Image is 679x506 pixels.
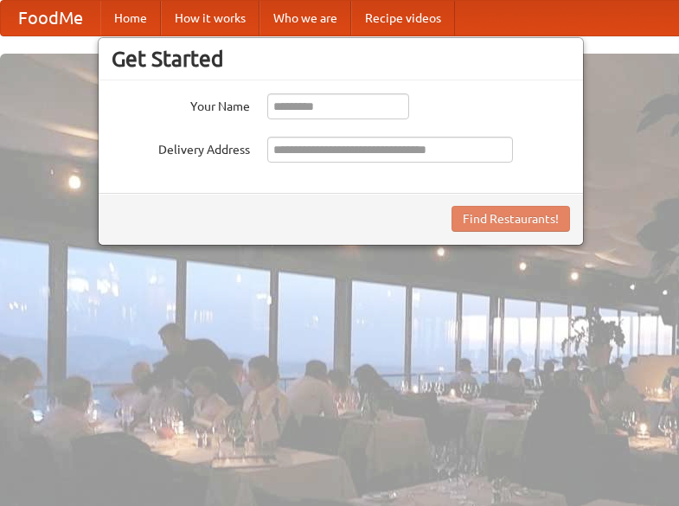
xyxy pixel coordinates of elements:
[452,206,570,232] button: Find Restaurants!
[259,1,351,35] a: Who we are
[112,137,250,158] label: Delivery Address
[1,1,100,35] a: FoodMe
[100,1,161,35] a: Home
[161,1,259,35] a: How it works
[351,1,455,35] a: Recipe videos
[112,93,250,115] label: Your Name
[112,46,570,72] h3: Get Started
